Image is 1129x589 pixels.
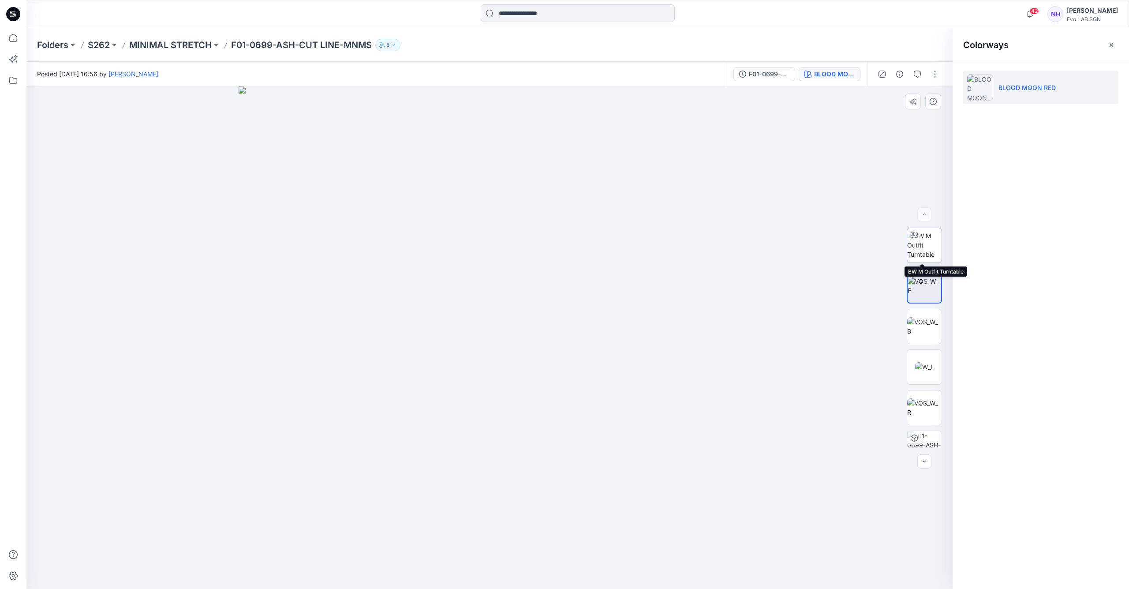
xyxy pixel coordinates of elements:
div: [PERSON_NAME] [1067,5,1118,16]
div: BLOOD MOON RED [814,69,855,79]
img: W_L [915,362,934,371]
button: Details [893,67,907,81]
div: F01-0699-ASH-CUT LINE [749,69,789,79]
h2: Colorways [963,40,1009,50]
img: VQS_W_F [908,277,941,295]
a: Folders [37,39,68,51]
a: MINIMAL STRETCH [129,39,212,51]
img: BW M Outfit Turntable [907,231,942,259]
div: Evo LAB SGN [1067,16,1118,23]
button: F01-0699-ASH-CUT LINE [733,67,795,81]
span: Posted [DATE] 16:56 by [37,69,158,79]
a: S262 [88,39,110,51]
p: F01-0699-ASH-CUT LINE-MNMS [231,39,372,51]
img: VQS_W_B [907,317,942,336]
img: BLOOD MOON RED [967,74,993,101]
button: BLOOD MOON RED [799,67,860,81]
img: VQS_W_R [907,398,942,417]
img: F01-0699-ASH-CUT LINE BLOOD MOON RED [907,431,942,465]
p: 5 [386,40,389,50]
div: NH [1047,6,1063,22]
a: [PERSON_NAME] [108,70,158,78]
button: 5 [375,39,400,51]
p: BLOOD MOON RED [998,83,1056,92]
span: 42 [1029,8,1039,15]
img: eyJhbGciOiJIUzI1NiIsImtpZCI6IjAiLCJzbHQiOiJzZXMiLCJ0eXAiOiJKV1QifQ.eyJkYXRhIjp7InR5cGUiOiJzdG9yYW... [239,86,741,589]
